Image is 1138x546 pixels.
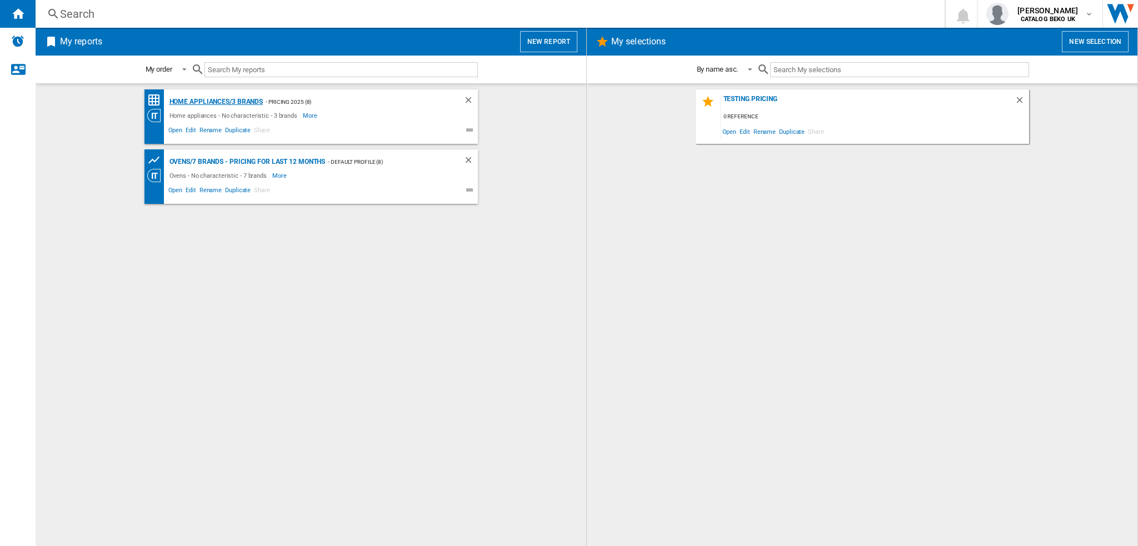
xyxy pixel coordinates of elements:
[147,153,167,167] div: Product prices grid
[520,31,577,52] button: New report
[11,34,24,48] img: alerts-logo.svg
[167,95,263,109] div: Home appliances/3 brands
[60,6,916,22] div: Search
[806,124,826,139] span: Share
[721,124,738,139] span: Open
[752,124,777,139] span: Rename
[1015,95,1029,110] div: Delete
[146,65,172,73] div: My order
[223,125,252,138] span: Duplicate
[463,95,478,109] div: Delete
[697,65,738,73] div: By name asc.
[1021,16,1075,23] b: CATALOG BEKO UK
[325,155,441,169] div: - Default profile (8)
[263,95,441,109] div: - Pricing 2025 (8)
[770,62,1029,77] input: Search My selections
[167,185,184,198] span: Open
[738,124,752,139] span: Edit
[252,125,272,138] span: Share
[167,125,184,138] span: Open
[609,31,668,52] h2: My selections
[1062,31,1129,52] button: New selection
[223,185,252,198] span: Duplicate
[198,185,223,198] span: Rename
[147,93,167,107] div: Price Matrix
[58,31,104,52] h2: My reports
[147,109,167,122] div: Category View
[167,109,303,122] div: Home appliances - No characteristic - 3 brands
[184,185,198,198] span: Edit
[721,95,1015,110] div: Testing Pricing
[204,62,478,77] input: Search My reports
[167,155,326,169] div: Ovens/7 brands - Pricing for last 12 months
[777,124,806,139] span: Duplicate
[184,125,198,138] span: Edit
[1017,5,1078,16] span: [PERSON_NAME]
[167,169,272,182] div: Ovens - No characteristic - 7 brands
[463,155,478,169] div: Delete
[303,109,319,122] span: More
[252,185,272,198] span: Share
[986,3,1009,25] img: profile.jpg
[147,169,167,182] div: Category View
[272,169,288,182] span: More
[198,125,223,138] span: Rename
[721,110,1029,124] div: 0 reference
